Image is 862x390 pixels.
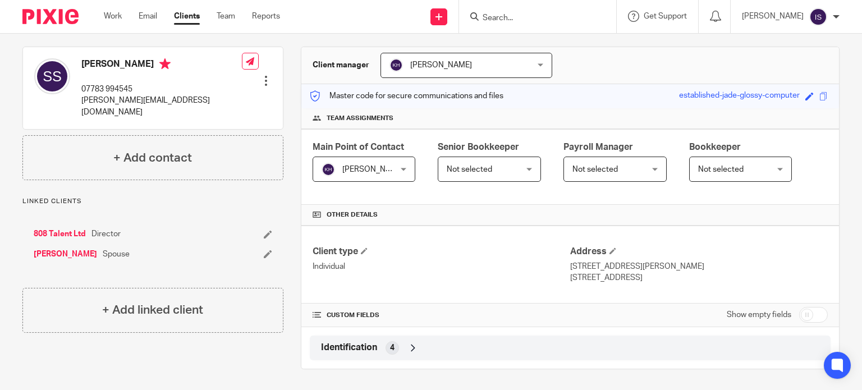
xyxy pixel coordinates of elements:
a: 808 Talent Ltd [34,228,86,240]
p: 07783 994545 [81,84,242,95]
h4: [PERSON_NAME] [81,58,242,72]
img: svg%3E [389,58,403,72]
h4: CUSTOM FIELDS [313,311,570,320]
p: [STREET_ADDRESS] [570,272,828,283]
span: 4 [390,342,395,354]
span: Not selected [572,166,618,173]
span: Get Support [644,12,687,20]
span: Payroll Manager [563,143,633,152]
h4: Client type [313,246,570,258]
p: [PERSON_NAME] [742,11,804,22]
p: [STREET_ADDRESS][PERSON_NAME] [570,261,828,272]
img: svg%3E [322,163,335,176]
label: Show empty fields [727,309,791,320]
a: [PERSON_NAME] [34,249,97,260]
img: svg%3E [34,58,70,94]
span: Main Point of Contact [313,143,404,152]
h4: + Add contact [113,149,192,167]
img: svg%3E [809,8,827,26]
p: [PERSON_NAME][EMAIL_ADDRESS][DOMAIN_NAME] [81,95,242,118]
h3: Client manager [313,59,369,71]
span: Not selected [447,166,492,173]
p: Master code for secure communications and files [310,90,503,102]
a: Clients [174,11,200,22]
span: Spouse [103,249,130,260]
i: Primary [159,58,171,70]
img: Pixie [22,9,79,24]
span: [PERSON_NAME] [342,166,404,173]
span: Not selected [698,166,744,173]
p: Linked clients [22,197,283,206]
h4: + Add linked client [102,301,203,319]
div: established-jade-glossy-computer [679,90,800,103]
span: Bookkeeper [689,143,741,152]
a: Team [217,11,235,22]
h4: Address [570,246,828,258]
input: Search [482,13,583,24]
span: Team assignments [327,114,393,123]
a: Work [104,11,122,22]
span: [PERSON_NAME] [410,61,472,69]
a: Reports [252,11,280,22]
a: Email [139,11,157,22]
span: Other details [327,210,378,219]
span: Identification [321,342,377,354]
p: Individual [313,261,570,272]
span: Director [91,228,121,240]
span: Senior Bookkeeper [438,143,519,152]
